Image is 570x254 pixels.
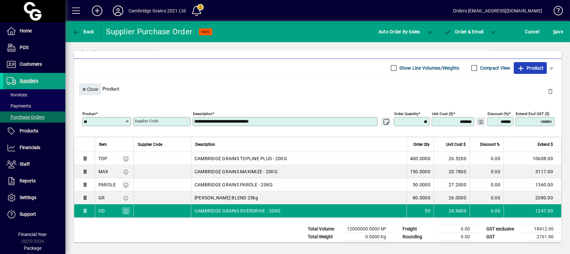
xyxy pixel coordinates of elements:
[129,6,186,16] div: Cambridge Grains 2021 Ltd
[434,204,470,217] td: 24.9400
[20,145,40,150] span: Financials
[24,246,42,251] span: Package
[553,29,556,34] span: S
[476,117,485,126] button: Change Price Levels
[3,100,65,111] a: Payments
[406,165,434,178] td: 150.0000
[195,155,287,162] span: CAMBRIDGE GRAINS TOPLINE PLUS - 20KG
[19,232,47,237] span: Financial Year
[195,181,273,188] span: CAMBRIDGE GRAINS PAROLE - 20KG
[434,178,470,191] td: 27.2000
[470,191,504,204] td: 0.00
[74,77,561,101] div: Product
[98,181,116,188] div: PAROLE
[470,152,504,165] td: 0.00
[98,208,105,214] div: OD
[406,204,434,217] td: 50
[432,111,453,116] mat-label: Unit Cost ($)
[524,26,541,38] button: Cancel
[20,195,36,200] span: Settings
[553,26,563,37] span: ave
[406,178,434,191] td: 50.0000
[3,123,65,139] a: Products
[7,92,27,97] span: Invoices
[304,233,344,241] td: Total Weight
[65,26,101,38] app-page-header-button: Back
[201,30,210,34] span: NEW
[106,26,193,37] div: Supplier Purchase Order
[135,119,158,123] mat-label: Supplier Code
[440,26,487,38] button: Order & Email
[434,191,470,204] td: 26.0000
[543,83,558,99] button: Delete
[20,212,36,217] span: Support
[20,161,30,167] span: Staff
[480,141,500,148] span: Discount %
[3,111,65,123] a: Purchase Orders
[98,155,108,162] div: TOP
[399,225,439,233] td: Freight
[344,225,394,233] td: 12000000.0000 M³
[3,190,65,206] a: Settings
[483,241,522,249] td: GST inclusive
[79,83,101,95] button: Close
[193,111,212,116] mat-label: Description
[87,5,108,17] button: Add
[195,208,281,214] span: CAMBRIDGE GRAINS OVERDRIVE - 20KG
[3,173,65,189] a: Reports
[3,40,65,56] a: POS
[525,26,540,37] span: Cancel
[98,168,109,175] div: MAX
[483,233,522,241] td: GST
[470,204,504,217] td: 0.00
[108,5,129,17] button: Profile
[504,204,561,217] td: 1247.00
[20,61,42,67] span: Customers
[20,178,36,183] span: Reports
[20,28,32,33] span: Home
[446,141,466,148] span: Unit Cost $
[434,152,470,165] td: 26.5200
[304,225,344,233] td: Total Volume
[413,141,430,148] span: Order Qty
[522,233,561,241] td: 2761.80
[522,241,561,249] td: 21173.80
[375,26,423,38] button: Auto Order By Sales
[378,26,420,37] span: Auto Order By Sales
[538,141,553,148] span: Extend $
[20,128,38,133] span: Products
[439,233,478,241] td: 0.00
[344,233,394,241] td: 0.0000 Kg
[406,191,434,204] td: 80.0000
[522,225,561,233] td: 18412.00
[195,168,278,175] span: CAMBRIDGE GRAINS MAXIMIZE - 20KG
[549,1,562,23] a: Knowledge Base
[99,141,107,148] span: Item
[483,225,522,233] td: GST exclusive
[71,26,96,38] button: Back
[77,86,103,92] app-page-header-button: Close
[3,156,65,173] a: Staff
[81,84,98,95] span: Close
[470,165,504,178] td: 0.00
[394,111,418,116] mat-label: Order Quantity
[72,29,94,34] span: Back
[504,178,561,191] td: 1360.00
[439,225,478,233] td: 0.00
[434,165,470,178] td: 20.7800
[479,65,510,71] label: Compact View
[3,56,65,73] a: Customers
[504,152,561,165] td: 10608.00
[20,45,28,50] span: POS
[453,6,542,16] div: Orders [EMAIL_ADDRESS][DOMAIN_NAME]
[98,195,105,201] div: GR
[82,111,96,116] mat-label: Product
[488,111,509,116] mat-label: Discount (%)
[444,29,484,34] span: Order & Email
[504,165,561,178] td: 3117.00
[195,141,215,148] span: Description
[7,103,31,109] span: Payments
[406,152,434,165] td: 400.0000
[516,111,549,116] mat-label: Extend excl GST ($)
[3,89,65,100] a: Invoices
